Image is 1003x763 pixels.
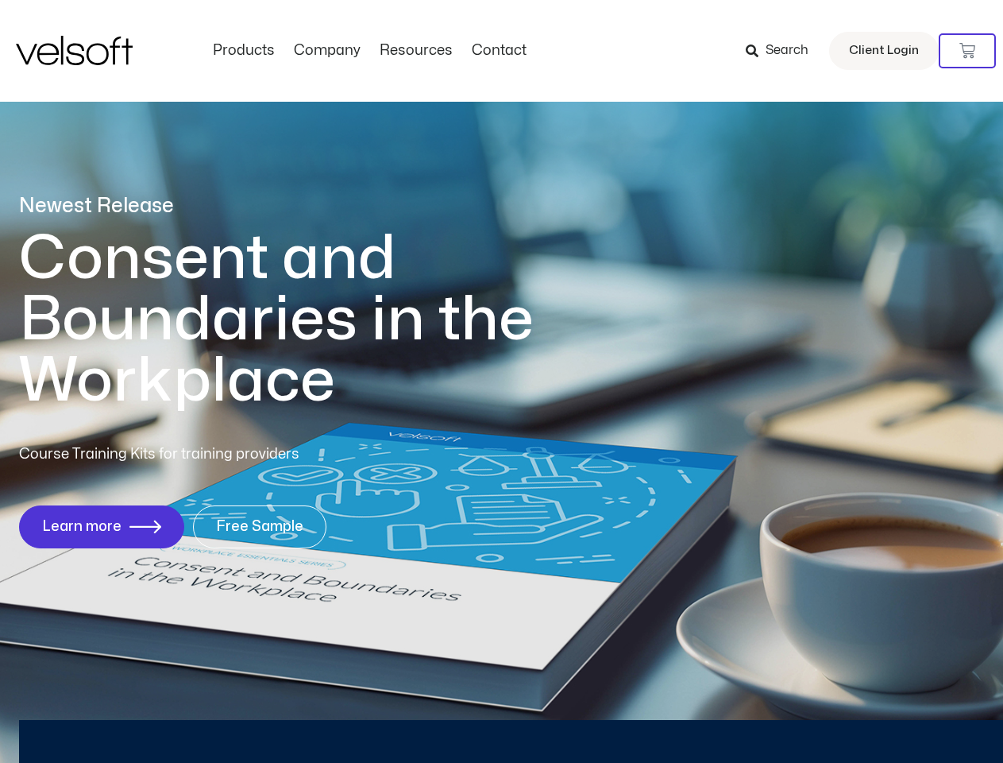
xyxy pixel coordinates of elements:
[284,42,370,60] a: CompanyMenu Toggle
[203,42,284,60] a: ProductsMenu Toggle
[746,37,820,64] a: Search
[19,505,184,548] a: Learn more
[766,41,808,61] span: Search
[370,42,462,60] a: ResourcesMenu Toggle
[829,32,939,70] a: Client Login
[193,505,326,548] a: Free Sample
[16,36,133,65] img: Velsoft Training Materials
[19,443,415,466] p: Course Training Kits for training providers
[19,192,599,220] p: Newest Release
[19,228,599,412] h1: Consent and Boundaries in the Workplace
[203,42,536,60] nav: Menu
[42,519,122,535] span: Learn more
[849,41,919,61] span: Client Login
[462,42,536,60] a: ContactMenu Toggle
[216,519,303,535] span: Free Sample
